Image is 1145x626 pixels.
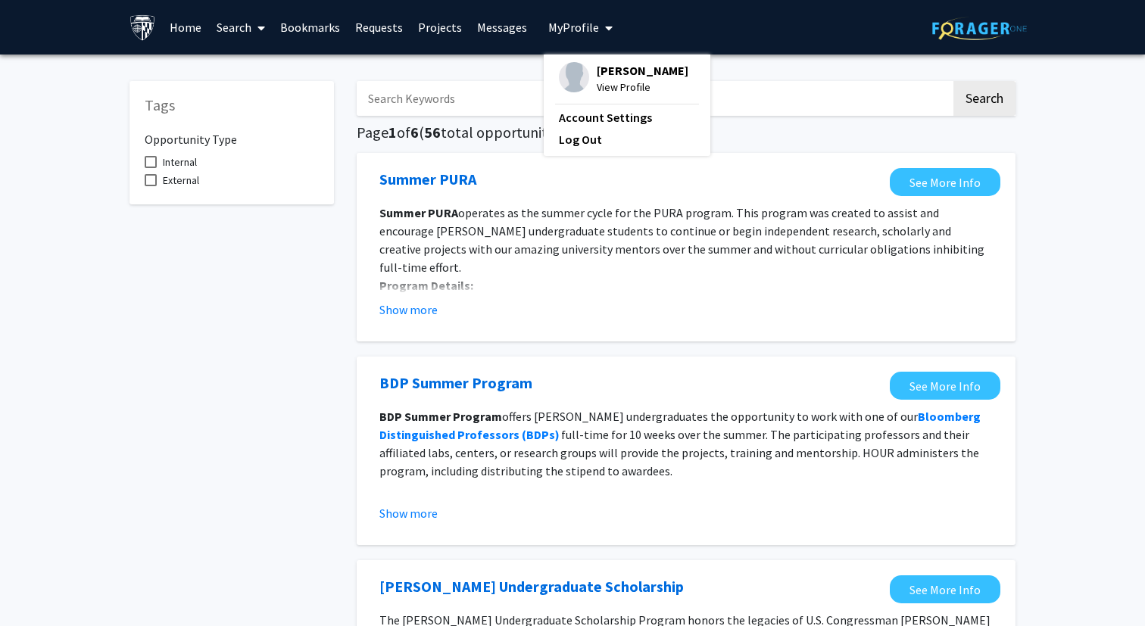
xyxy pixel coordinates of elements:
[357,81,951,116] input: Search Keywords
[379,372,532,394] a: Opens in a new tab
[273,1,348,54] a: Bookmarks
[559,62,589,92] img: Profile Picture
[559,130,695,148] a: Log Out
[890,372,1000,400] a: Opens in a new tab
[597,62,688,79] span: [PERSON_NAME]
[379,278,473,293] strong: Program Details:
[163,171,199,189] span: External
[145,120,319,147] h6: Opportunity Type
[379,407,993,480] p: offers [PERSON_NAME] undergraduates the opportunity to work with one of our full-time for 10 week...
[890,575,1000,603] a: Opens in a new tab
[559,62,688,95] div: Profile Picture[PERSON_NAME]View Profile
[410,123,419,142] span: 6
[209,1,273,54] a: Search
[548,20,599,35] span: My Profile
[379,301,438,319] button: Show more
[129,14,156,41] img: Johns Hopkins University Logo
[388,123,397,142] span: 1
[145,96,319,114] h5: Tags
[932,17,1027,40] img: ForagerOne Logo
[597,79,688,95] span: View Profile
[348,1,410,54] a: Requests
[163,153,197,171] span: Internal
[890,168,1000,196] a: Opens in a new tab
[379,205,984,275] span: operates as the summer cycle for the PURA program. This program was created to assist and encoura...
[379,205,458,220] strong: Summer PURA
[11,558,64,615] iframe: Chat
[357,123,1016,142] h5: Page of ( total opportunities results)
[470,1,535,54] a: Messages
[379,575,684,598] a: Opens in a new tab
[379,504,438,522] button: Show more
[162,1,209,54] a: Home
[424,123,441,142] span: 56
[379,168,476,191] a: Opens in a new tab
[410,1,470,54] a: Projects
[953,81,1016,116] button: Search
[559,108,695,126] a: Account Settings
[379,409,502,424] strong: BDP Summer Program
